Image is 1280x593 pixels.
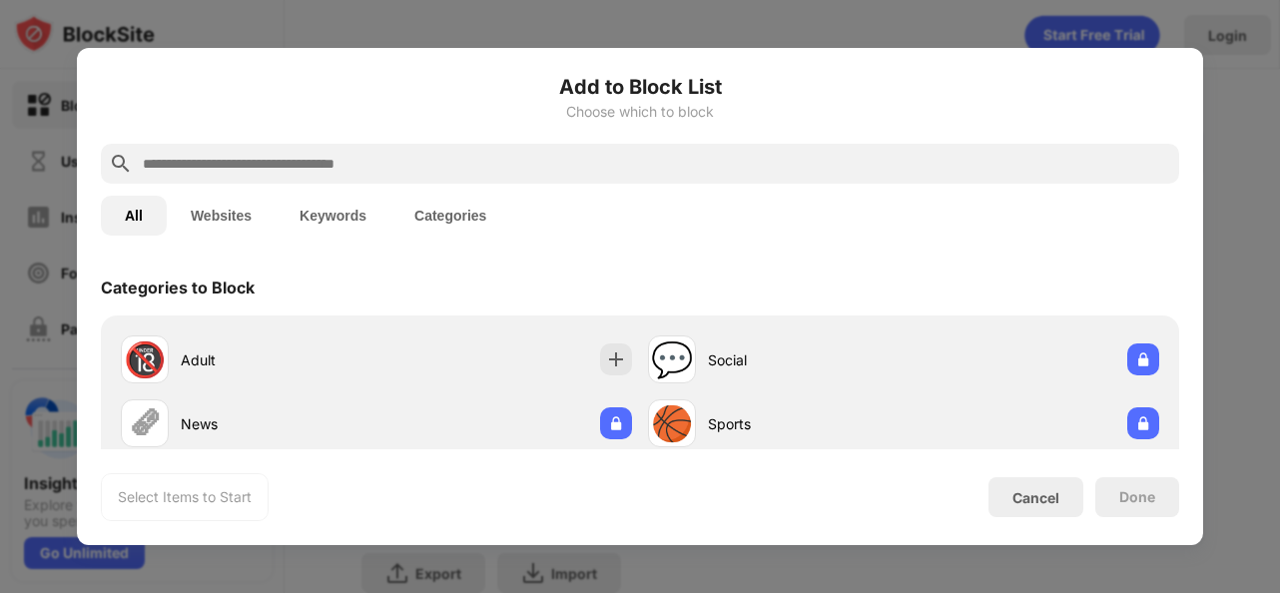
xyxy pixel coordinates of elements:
div: News [181,413,376,434]
div: Cancel [1012,489,1059,506]
div: Select Items to Start [118,487,252,507]
button: All [101,196,167,236]
button: Keywords [276,196,390,236]
div: Sports [708,413,904,434]
div: Adult [181,349,376,370]
div: Choose which to block [101,104,1179,120]
img: search.svg [109,152,133,176]
button: Websites [167,196,276,236]
div: 🗞 [128,403,162,444]
button: Categories [390,196,510,236]
div: Done [1119,489,1155,505]
div: 💬 [651,339,693,380]
h6: Add to Block List [101,72,1179,102]
div: 🏀 [651,403,693,444]
div: Social [708,349,904,370]
div: 🔞 [124,339,166,380]
div: Categories to Block [101,278,255,297]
